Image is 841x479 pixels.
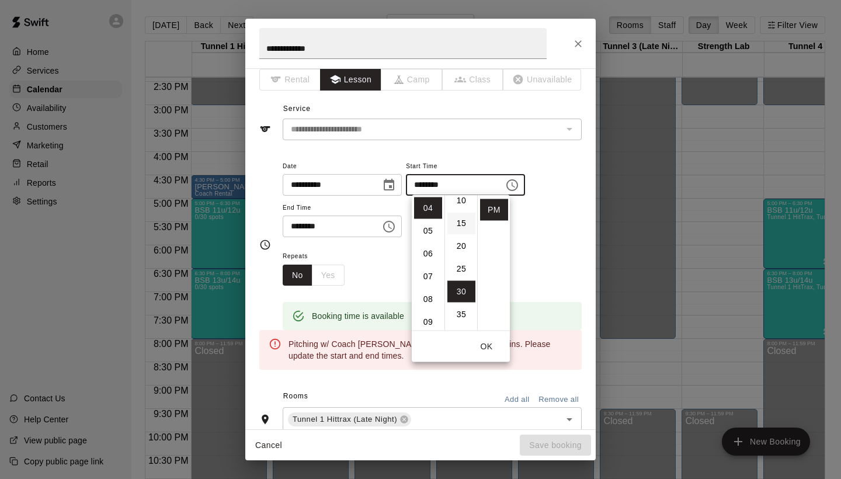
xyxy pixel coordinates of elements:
[414,266,442,287] li: 7 hours
[414,289,442,310] li: 8 hours
[320,69,381,91] button: Lesson
[447,281,475,303] li: 30 minutes
[377,173,401,197] button: Choose date, selected date is Sep 16, 2025
[443,69,504,91] span: The type of an existing booking cannot be changed
[259,414,271,425] svg: Rooms
[259,239,271,251] svg: Timing
[406,159,525,175] span: Start Time
[536,391,582,409] button: Remove all
[259,123,271,135] svg: Service
[447,213,475,234] li: 15 minutes
[503,69,582,91] span: The type of an existing booking cannot be changed
[414,197,442,219] li: 4 hours
[447,190,475,211] li: 10 minutes
[283,249,354,265] span: Repeats
[289,334,572,366] div: Pitching w/ Coach [PERSON_NAME] has a duration of 45 mins . Please update the start and end times.
[447,304,475,325] li: 35 minutes
[312,306,404,327] div: Booking time is available
[477,195,510,331] ul: Select meridiem
[283,265,345,286] div: outlined button group
[381,69,443,91] span: The type of an existing booking cannot be changed
[447,258,475,280] li: 25 minutes
[250,435,287,456] button: Cancel
[480,199,508,221] li: PM
[447,235,475,257] li: 20 minutes
[444,195,477,331] ul: Select minutes
[501,173,524,197] button: Choose time, selected time is 4:30 PM
[283,200,402,216] span: End Time
[414,311,442,333] li: 9 hours
[561,411,578,428] button: Open
[283,159,402,175] span: Date
[283,119,582,140] div: The service of an existing booking cannot be changed
[447,327,475,348] li: 40 minutes
[568,33,589,54] button: Close
[259,69,321,91] span: The type of an existing booking cannot be changed
[283,392,308,400] span: Rooms
[468,336,505,357] button: OK
[288,414,402,425] span: Tunnel 1 Hittrax (Late Night)
[283,265,312,286] button: No
[283,105,311,113] span: Service
[414,243,442,265] li: 6 hours
[498,391,536,409] button: Add all
[412,195,444,331] ul: Select hours
[288,412,411,426] div: Tunnel 1 Hittrax (Late Night)
[414,220,442,242] li: 5 hours
[377,215,401,238] button: Choose time, selected time is 6:15 PM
